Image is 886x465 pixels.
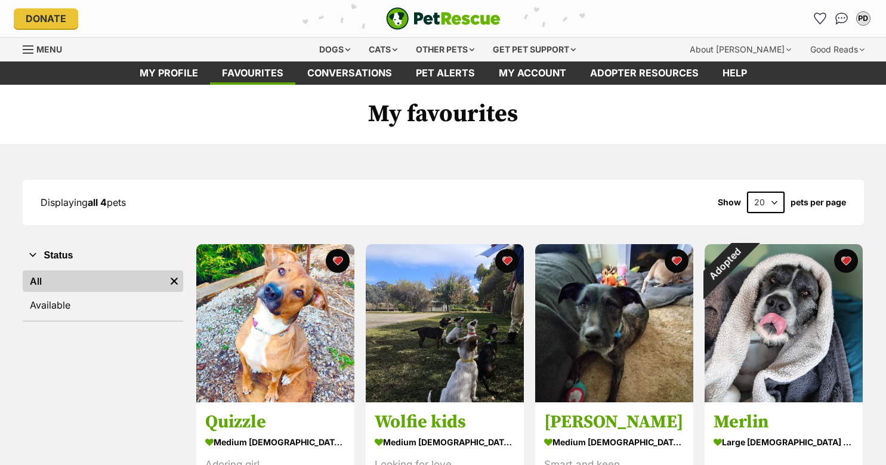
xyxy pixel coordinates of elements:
[23,248,183,263] button: Status
[714,434,854,451] div: large [DEMOGRAPHIC_DATA] Dog
[544,434,684,451] div: medium [DEMOGRAPHIC_DATA] Dog
[665,249,689,273] button: favourite
[23,268,183,321] div: Status
[165,270,183,292] a: Remove filter
[41,196,126,208] span: Displaying pets
[360,38,406,61] div: Cats
[375,411,515,434] h3: Wolfie kids
[544,411,684,434] h3: [PERSON_NAME]
[811,9,830,28] a: Favourites
[326,249,350,273] button: favourite
[386,7,501,30] a: PetRescue
[386,7,501,30] img: logo-e224e6f780fb5917bec1dbf3a21bbac754714ae5b6737aabdf751b685950b380.svg
[714,411,854,434] h3: Merlin
[375,434,515,451] div: medium [DEMOGRAPHIC_DATA] Dog
[14,8,78,29] a: Donate
[495,249,519,273] button: favourite
[487,61,578,85] a: My account
[311,38,359,61] div: Dogs
[857,13,869,24] div: PD
[210,61,295,85] a: Favourites
[705,244,863,402] img: Merlin
[205,434,345,451] div: medium [DEMOGRAPHIC_DATA] Dog
[705,393,863,405] a: Adopted
[23,270,165,292] a: All
[854,9,873,28] button: My account
[366,244,524,402] img: Wolfie kids
[832,9,851,28] a: Conversations
[404,61,487,85] a: Pet alerts
[128,61,210,85] a: My profile
[23,294,183,316] a: Available
[791,198,846,207] label: pets per page
[408,38,483,61] div: Other pets
[835,13,848,24] img: chat-41dd97257d64d25036548639549fe6c8038ab92f7586957e7f3b1b290dea8141.svg
[484,38,584,61] div: Get pet support
[205,411,345,434] h3: Quizzle
[802,38,873,61] div: Good Reads
[295,61,404,85] a: conversations
[23,38,70,59] a: Menu
[196,244,354,402] img: Quizzle
[689,229,760,300] div: Adopted
[535,244,693,402] img: Reggie
[811,9,873,28] ul: Account quick links
[834,249,858,273] button: favourite
[36,44,62,54] span: Menu
[711,61,759,85] a: Help
[681,38,799,61] div: About [PERSON_NAME]
[718,198,741,207] span: Show
[88,196,107,208] strong: all 4
[578,61,711,85] a: Adopter resources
